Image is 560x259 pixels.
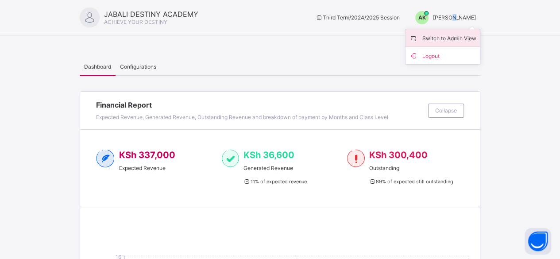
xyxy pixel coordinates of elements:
span: Logout [409,50,476,61]
span: Collapse [435,107,457,114]
span: session/term information [315,14,400,21]
span: KSh 300,400 [369,150,428,160]
span: 89 % of expected still outstanding [369,178,453,185]
span: Generated Revenue [243,165,306,171]
span: Expected Revenue, Generated Revenue, Outstanding Revenue and breakdown of payment by Months and C... [96,114,388,120]
span: JABALI DESTINY ACADEMY [104,10,198,19]
img: expected-2.4343d3e9d0c965b919479240f3db56ac.svg [96,150,115,167]
span: Outstanding [369,165,453,171]
span: KSh 36,600 [243,150,294,160]
span: KSh 337,000 [119,150,175,160]
span: AK [418,14,426,21]
span: Financial Report [96,101,424,109]
span: Switch to Admin View [409,33,476,43]
span: 11 % of expected revenue [243,178,306,185]
li: dropdown-list-item-buttom-1 [406,47,480,64]
span: Dashboard [84,63,111,70]
span: [PERSON_NAME] [433,14,476,21]
img: paid-1.3eb1404cbcb1d3b736510a26bbfa3ccb.svg [222,150,239,167]
li: dropdown-list-item-name-0 [406,29,480,47]
span: Expected Revenue [119,165,175,171]
img: outstanding-1.146d663e52f09953f639664a84e30106.svg [347,150,364,167]
button: Open asap [525,228,551,255]
span: Configurations [120,63,156,70]
span: ACHIEVE YOUR DESTINY [104,19,167,25]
